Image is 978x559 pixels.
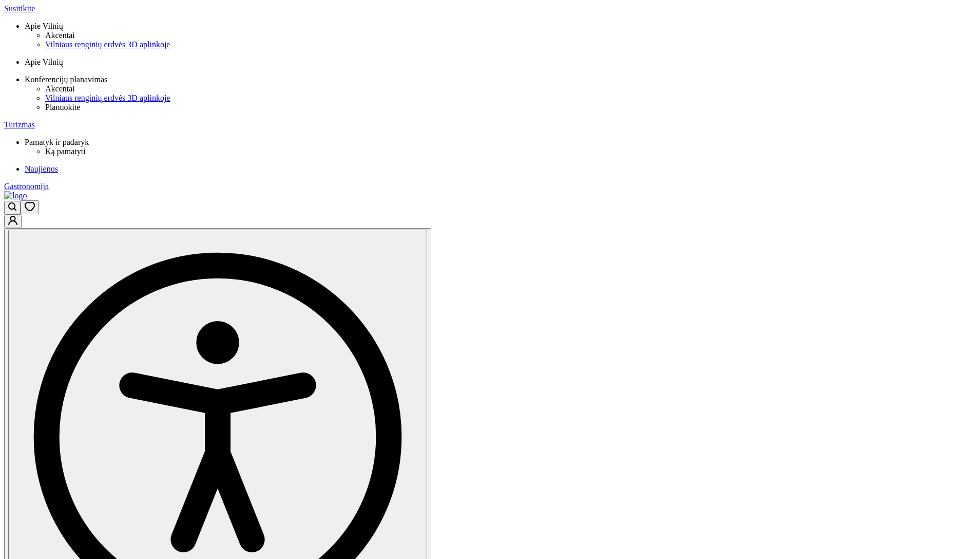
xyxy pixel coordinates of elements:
[45,84,75,93] span: Akcentai
[4,218,22,227] a: Go to customer profile
[4,4,35,13] span: Susitikite
[4,4,974,191] nav: Primary navigation
[45,94,974,103] a: Vilniaus renginių erdvės 3D aplinkoje
[25,138,89,146] span: Pamatyk ir padaryk
[25,164,974,174] a: Naujienos
[45,94,170,102] span: Vilniaus renginių erdvės 3D aplinkoje
[4,191,27,200] img: logo
[25,75,107,84] span: Konferencijų planavimas
[4,4,974,13] a: Susitikite
[4,120,974,129] a: Turizmas
[45,147,86,156] span: Ką pamatyti
[45,103,80,111] span: Planuokite
[25,58,63,66] span: Apie Vilnių
[45,40,170,49] span: Vilniaus renginių erdvės 3D aplinkoje
[4,120,35,129] span: Turizmas
[21,204,39,213] a: Open wishlist
[4,182,49,191] span: Gastronomija
[25,164,58,173] span: Naujienos
[45,31,75,40] span: Akcentai
[45,40,974,49] a: Vilniaus renginių erdvės 3D aplinkoje
[4,214,22,228] button: Go to customer profile
[4,182,974,191] a: Gastronomija
[25,22,63,30] span: Apie Vilnių
[4,201,21,214] button: Open search modal
[21,200,39,214] button: Open wishlist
